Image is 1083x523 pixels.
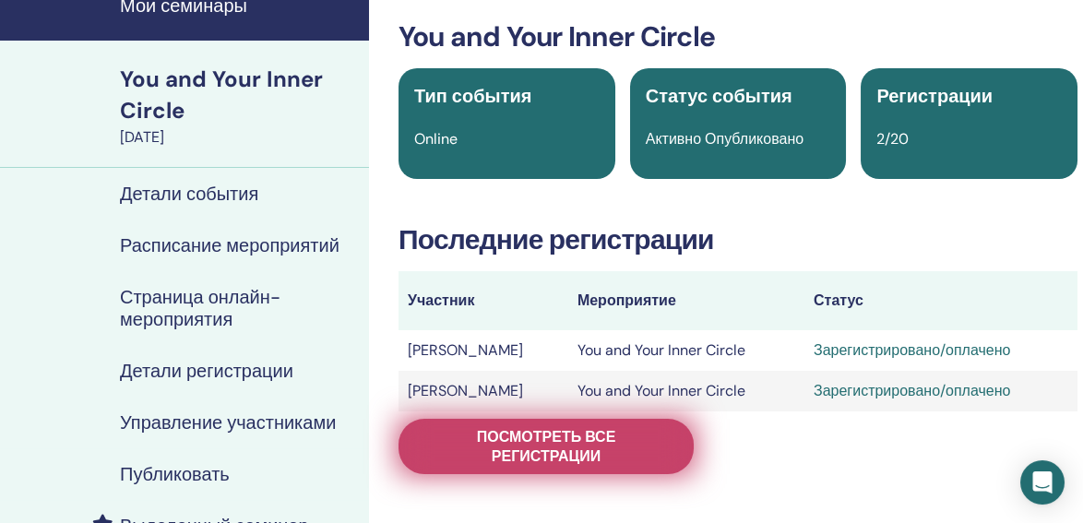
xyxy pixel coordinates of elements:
div: Зарегистрировано/оплачено [814,339,1068,362]
h4: Расписание мероприятий [120,234,339,256]
h4: Управление участниками [120,411,336,434]
div: Open Intercom Messenger [1020,460,1065,505]
div: Зарегистрировано/оплачено [814,380,1068,402]
h3: Последние регистрации [399,223,1077,256]
span: Регистрации [876,84,993,108]
span: 2/20 [876,129,909,149]
td: [PERSON_NAME] [399,371,568,411]
td: [PERSON_NAME] [399,330,568,371]
a: You and Your Inner Circle[DATE] [109,64,369,149]
th: Статус [804,271,1077,330]
span: Посмотреть все регистрации [422,427,671,466]
th: Мероприятие [568,271,804,330]
th: Участник [399,271,568,330]
div: You and Your Inner Circle [120,64,358,126]
span: Активно Опубликовано [646,129,803,149]
h4: Страница онлайн-мероприятия [120,286,354,330]
td: You and Your Inner Circle [568,330,804,371]
span: Статус события [646,84,792,108]
div: [DATE] [120,126,358,149]
h4: Детали события [120,183,258,205]
h4: Детали регистрации [120,360,293,382]
td: You and Your Inner Circle [568,371,804,411]
h3: You and Your Inner Circle [399,20,1077,53]
a: Посмотреть все регистрации [399,419,694,474]
span: Тип события [414,84,531,108]
h4: Публиковать [120,463,230,485]
span: Online [414,129,458,149]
